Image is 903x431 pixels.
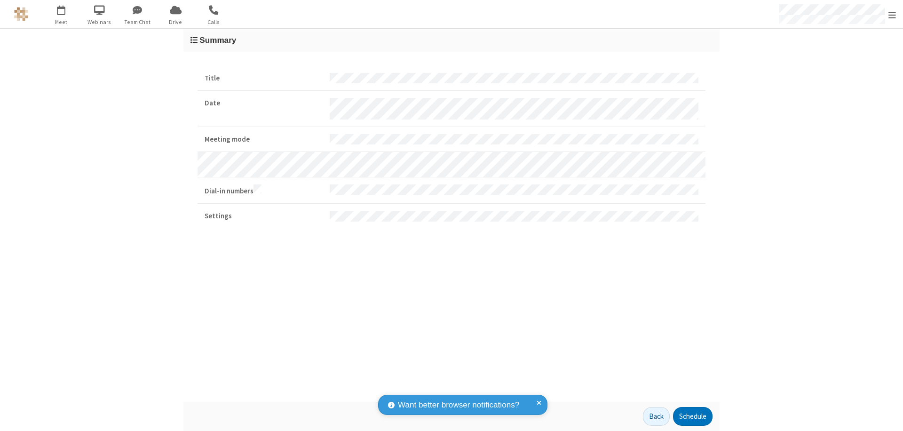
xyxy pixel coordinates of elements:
span: Drive [158,18,193,26]
span: Meet [44,18,79,26]
span: Team Chat [120,18,155,26]
span: Calls [196,18,231,26]
strong: Dial-in numbers [205,184,323,197]
span: Want better browser notifications? [398,399,519,411]
span: Webinars [82,18,117,26]
button: Schedule [673,407,713,426]
strong: Meeting mode [205,134,323,145]
strong: Date [205,98,323,109]
span: Summary [199,35,236,45]
button: Back [643,407,670,426]
img: QA Selenium DO NOT DELETE OR CHANGE [14,7,28,21]
strong: Title [205,73,323,84]
strong: Settings [205,211,323,222]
